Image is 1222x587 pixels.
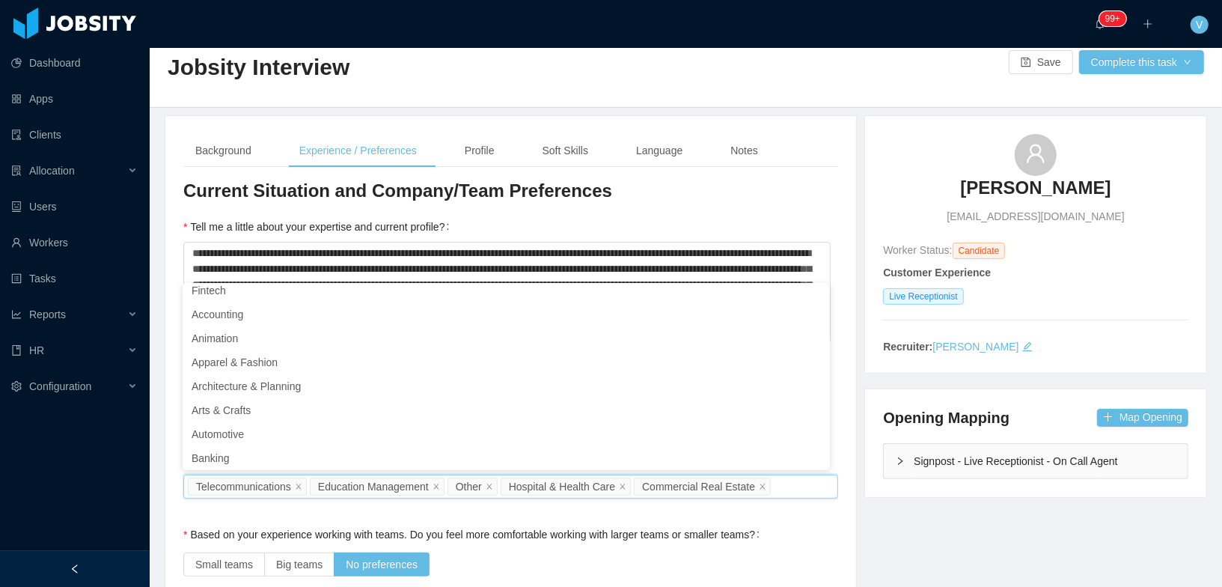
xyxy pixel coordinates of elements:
div: Notes [718,134,770,168]
li: Banking [183,446,830,470]
h3: Current Situation and Company/Team Preferences [183,179,838,203]
i: icon: right [896,457,905,466]
span: Allocation [29,165,75,177]
div: Commercial Real Estate [642,478,755,495]
li: Architecture & Planning [183,374,830,398]
span: Worker Status: [883,244,952,256]
i: icon: edit [1022,341,1033,352]
strong: Recruiter: [883,341,932,353]
sup: 302 [1099,11,1126,26]
li: Hospital & Health Care [501,478,631,496]
span: Configuration [29,380,91,392]
button: icon: plusMap Opening [1097,409,1188,427]
i: icon: check [812,358,821,367]
i: icon: check [812,382,821,391]
i: icon: close [619,483,626,492]
i: icon: check [812,286,821,295]
label: Based on your experience working with teams. Do you feel more comfortable working with larger tea... [183,529,766,541]
h4: Opening Mapping [883,407,1009,428]
div: Hospital & Health Care [509,478,615,495]
div: Profile [453,134,507,168]
a: icon: profileTasks [11,264,138,293]
i: icon: setting [11,381,22,392]
i: icon: check [812,430,821,439]
li: Commercial Real Estate [634,478,771,496]
li: Automotive [183,422,830,446]
a: icon: auditClients [11,120,138,150]
span: Candidate [953,243,1006,259]
span: Reports [29,308,66,320]
i: icon: bell [1095,19,1105,29]
a: icon: appstoreApps [11,84,138,114]
li: Animation [183,326,830,350]
li: Education Management [310,478,444,496]
div: Soft Skills [531,134,600,168]
span: V [1196,16,1203,34]
span: Small teams [195,559,253,571]
textarea: Tell me a little about your expertise and current profile? [183,242,831,343]
a: icon: robotUsers [11,192,138,222]
a: icon: userWorkers [11,228,138,258]
div: icon: rightSignpost - Live Receptionist - On Call Agent [884,444,1188,478]
a: [PERSON_NAME] [932,341,1018,353]
div: Experience / Preferences [287,134,429,168]
li: Fintech [183,279,830,302]
input: Industry experience [774,478,782,496]
i: icon: close [295,483,302,492]
label: Tell me a little about your expertise and current profile? [183,221,455,233]
div: Education Management [318,478,429,495]
i: icon: check [812,310,821,319]
i: icon: check [812,454,821,463]
i: icon: close [433,483,440,492]
span: Big teams [276,559,323,571]
i: icon: user [1025,143,1046,164]
li: Other [447,478,498,496]
div: Other [456,478,482,495]
li: Arts & Crafts [183,398,830,422]
strong: Customer Experience [883,267,991,279]
i: icon: check [812,406,821,415]
a: icon: pie-chartDashboard [11,48,138,78]
h3: [PERSON_NAME] [960,176,1111,200]
li: Apparel & Fashion [183,350,830,374]
li: Accounting [183,302,830,326]
span: No preferences [346,559,418,571]
div: Telecommunications [196,478,291,495]
button: icon: saveSave [1009,50,1073,74]
i: icon: close [486,483,493,492]
span: HR [29,344,44,356]
i: icon: close [759,483,766,492]
li: Telecommunications [188,478,307,496]
i: icon: book [11,345,22,356]
div: Background [183,134,263,168]
i: icon: line-chart [11,309,22,320]
i: icon: check [812,334,821,343]
div: Language [624,134,694,168]
span: [EMAIL_ADDRESS][DOMAIN_NAME] [947,209,1125,225]
h2: Jobsity Interview [168,52,686,83]
a: [PERSON_NAME] [960,176,1111,209]
i: icon: solution [11,165,22,176]
span: Live Receptionist [883,288,963,305]
i: icon: plus [1143,19,1153,29]
button: Complete this taskicon: down [1079,50,1204,74]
